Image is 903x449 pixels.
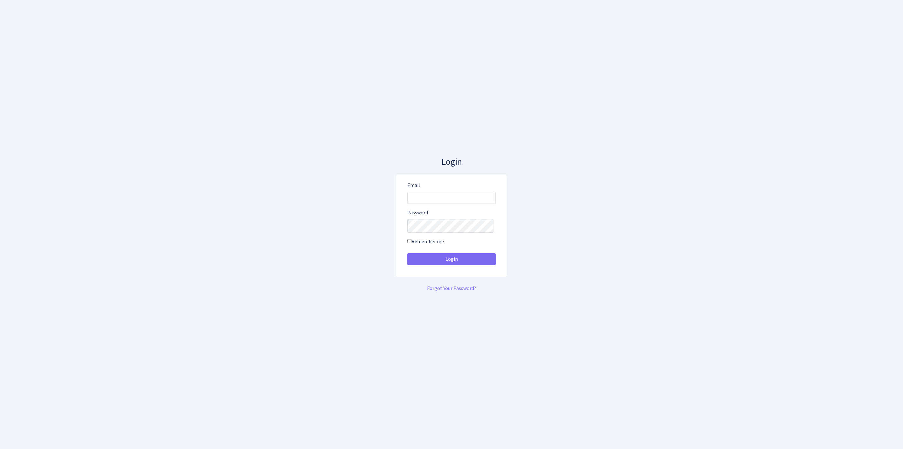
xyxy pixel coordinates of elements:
[427,285,476,292] a: Forgot Your Password?
[396,157,507,168] h3: Login
[407,209,428,217] label: Password
[407,238,444,245] label: Remember me
[407,239,411,243] input: Remember me
[407,182,420,189] label: Email
[407,253,496,265] button: Login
